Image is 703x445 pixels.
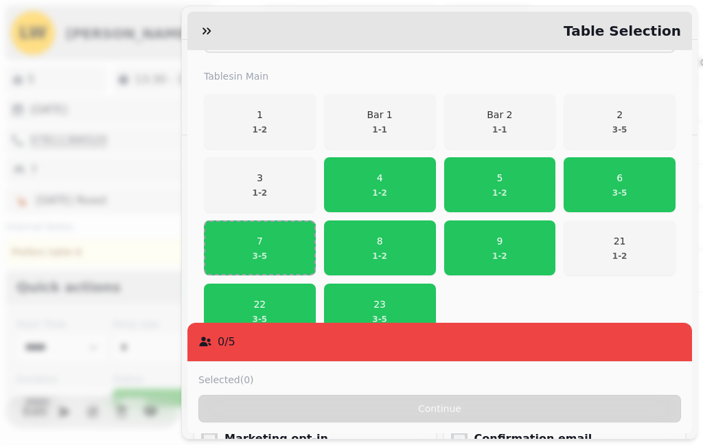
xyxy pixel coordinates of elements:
p: 1 - 2 [253,124,268,135]
button: Continue [198,395,681,422]
p: 3 - 5 [372,314,387,325]
p: 1 - 2 [372,251,387,262]
p: 1 - 2 [492,187,507,198]
p: 8 [372,234,387,248]
p: 22 [253,297,268,311]
label: Selected (0) [198,373,254,387]
p: 4 [372,171,387,185]
button: Bar 11-1 [324,94,436,149]
button: 51-2 [444,157,556,212]
button: 31-2 [204,157,316,212]
p: Bar 1 [367,108,392,122]
p: 23 [372,297,387,311]
p: 3 - 5 [253,314,268,325]
button: 233-5 [324,284,436,339]
p: 1 - 2 [253,187,268,198]
button: 211-2 [564,220,676,275]
p: 3 - 5 [612,124,627,135]
p: 3 - 5 [612,187,627,198]
p: 1 - 1 [487,124,512,135]
p: 3 - 5 [253,251,268,262]
p: 1 - 2 [612,251,627,262]
p: 7 [253,234,268,248]
p: 9 [492,234,507,248]
button: 91-2 [444,220,556,275]
p: 1 [253,108,268,122]
p: 5 [492,171,507,185]
p: 3 [253,171,268,185]
p: 1 - 1 [367,124,392,135]
p: 2 [612,108,627,122]
p: 1 - 2 [492,251,507,262]
button: 63-5 [564,157,676,212]
p: 6 [612,171,627,185]
button: 41-2 [324,157,436,212]
button: Bar 21-1 [444,94,556,149]
p: 1 - 2 [372,187,387,198]
p: 0 / 5 [218,334,235,350]
p: 21 [612,234,627,248]
button: 73-5 [204,220,316,275]
button: 223-5 [204,284,316,339]
span: Continue [210,404,669,413]
button: 23-5 [564,94,676,149]
button: 81-2 [324,220,436,275]
p: Bar 2 [487,108,512,122]
button: 11-2 [204,94,316,149]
